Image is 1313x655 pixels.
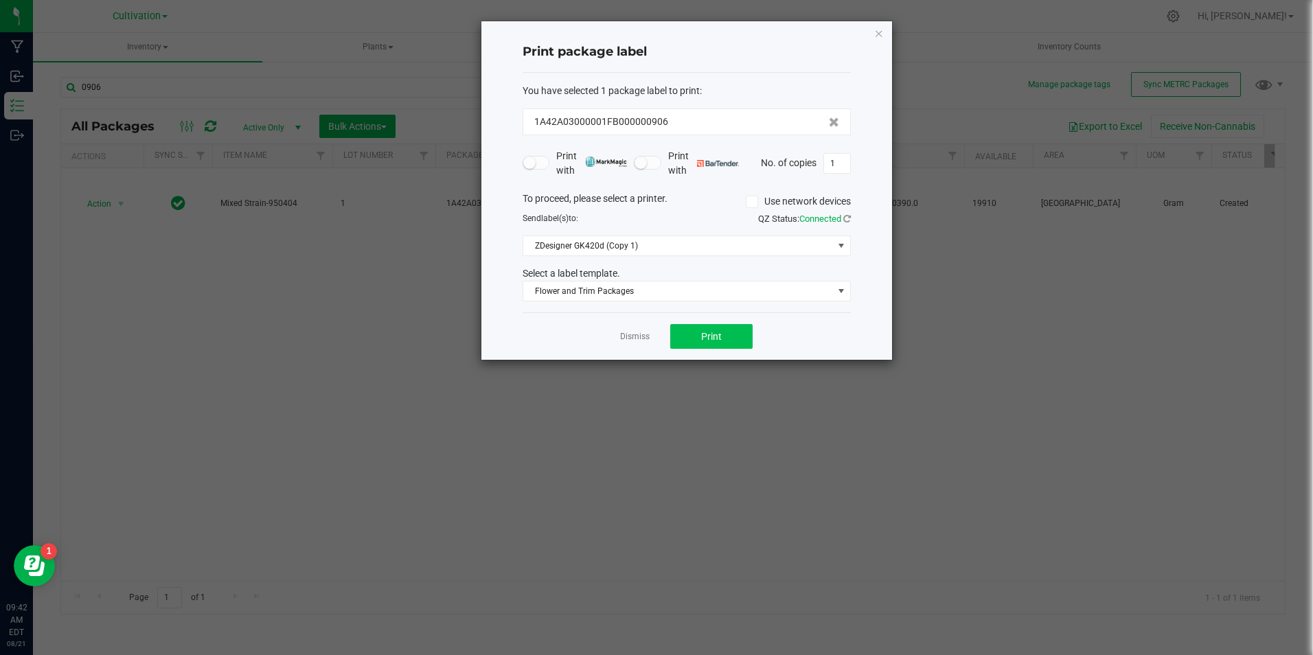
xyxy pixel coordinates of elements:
[523,43,851,61] h4: Print package label
[556,149,627,178] span: Print with
[523,85,700,96] span: You have selected 1 package label to print
[799,214,841,224] span: Connected
[534,115,668,129] span: 1A42A03000001FB000000906
[585,157,627,167] img: mark_magic_cybra.png
[523,236,833,255] span: ZDesigner GK420d (Copy 1)
[758,214,851,224] span: QZ Status:
[541,214,569,223] span: label(s)
[620,331,650,343] a: Dismiss
[701,331,722,342] span: Print
[523,214,578,223] span: Send to:
[670,324,753,349] button: Print
[746,194,851,209] label: Use network devices
[41,543,57,560] iframe: Resource center unread badge
[14,545,55,586] iframe: Resource center
[523,281,833,301] span: Flower and Trim Packages
[697,160,739,167] img: bartender.png
[668,149,739,178] span: Print with
[761,157,817,168] span: No. of copies
[512,266,861,281] div: Select a label template.
[523,84,851,98] div: :
[512,192,861,212] div: To proceed, please select a printer.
